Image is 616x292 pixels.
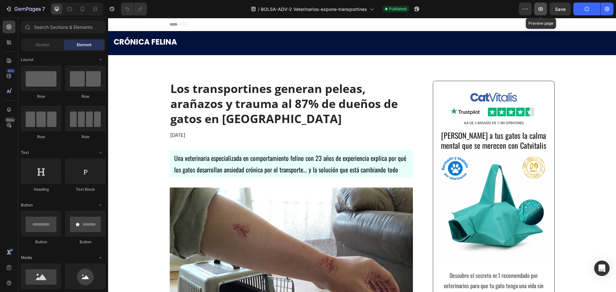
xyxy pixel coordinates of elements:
[21,187,61,192] div: Heading
[594,261,610,276] div: Open Intercom Messenger
[555,6,566,12] span: Save
[21,94,61,99] div: Row
[42,5,45,13] p: 7
[121,3,147,15] div: Undo/Redo
[108,18,616,292] iframe: Design area
[21,57,33,63] span: Layout
[261,6,367,13] span: BOLSA-ADV-2 Veterinarios-expone-transportines
[65,187,106,192] div: Text Block
[329,252,441,283] p: Descubre el secreto nr.1 recomendado por veterinarios para que tu gato tenga una vida sin estrés,...
[3,3,48,15] button: 7
[5,117,15,122] div: Beta
[389,6,406,12] span: Published
[329,133,442,246] img: Alt Image
[65,239,106,245] div: Button
[21,134,61,140] div: Row
[21,202,33,208] span: Button
[21,150,29,155] span: Text
[550,3,571,15] button: Save
[77,42,91,48] span: Element
[329,71,442,109] img: gempages_581219539224626089-86ab1161-9134-4c76-bd70-cab4233fee5c.png
[95,147,106,158] span: Toggle open
[21,239,61,245] div: Button
[21,255,32,261] span: Media
[6,68,15,73] div: 450
[65,94,106,99] div: Row
[36,42,49,48] span: Section
[95,200,106,210] span: Toggle open
[329,112,442,133] h2: [PERSON_NAME] a tus gatos la calma mental que se merecen con Catvitalis
[258,6,260,13] span: /
[21,21,106,33] input: Search Sections & Elements
[95,253,106,263] span: Toggle open
[65,134,106,140] div: Row
[95,54,106,65] span: Toggle open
